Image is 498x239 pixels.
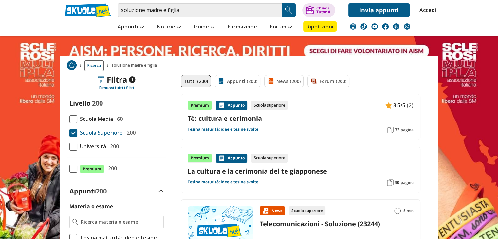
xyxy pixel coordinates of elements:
img: facebook [382,23,389,30]
label: Livello [69,99,90,108]
span: 200 [92,99,103,108]
img: Appunti contenuto [218,102,225,109]
div: Scuola superiore [251,101,288,110]
a: Forum (200) [307,75,349,87]
span: 200 [107,142,119,151]
div: Filtra [98,75,135,84]
a: Accedi [419,3,433,17]
span: 200 [124,128,136,137]
span: pagine [401,127,414,133]
a: Ricerca [84,60,104,71]
a: Tutti (200) [181,75,211,87]
a: La cultura e la cerimonia del te giapponese [188,167,414,175]
img: Pagine [387,179,394,186]
a: Appunti [116,21,145,33]
span: 60 [114,115,123,123]
span: 30 [395,180,399,185]
span: soluzione madre e figlia [112,60,159,71]
span: 1 [129,76,135,83]
label: Materia o esame [69,203,113,210]
a: News (200) [264,75,304,87]
div: Premium [188,101,212,110]
img: WhatsApp [404,23,410,30]
div: Scuola superiore [289,206,325,215]
img: Appunti contenuto [385,102,392,109]
div: Chiedi Tutor AI [316,6,331,14]
a: Tesina maturità: idee e tesine svolte [188,127,258,132]
span: Università [77,142,106,151]
a: Appunti (200) [215,75,260,87]
a: Telecomunicazioni - Soluzione (23244) [260,219,380,228]
span: Scuola Superiore [77,128,123,137]
a: Notizie [155,21,182,33]
a: Ripetizioni [303,21,337,32]
img: Home [67,60,77,70]
button: Search Button [282,3,296,17]
img: Tempo lettura [394,208,401,214]
input: Cerca appunti, riassunti o versioni [118,3,282,17]
img: Apri e chiudi sezione [158,190,164,192]
div: Rimuovi tutti i filtri [67,85,166,91]
span: 3.5/5 [393,101,405,110]
span: 200 [105,164,117,173]
a: Guide [192,21,216,33]
button: ChiediTutor AI [302,3,335,17]
img: Filtra filtri mobile [98,76,104,83]
img: Cerca appunti, riassunti o versioni [284,5,294,15]
span: (2) [407,101,414,110]
label: Appunti [69,187,107,195]
img: Pagine [387,127,394,133]
img: News filtro contenuto [267,78,274,84]
a: Tesina maturità: idee e tesine svolte [188,179,258,185]
span: Premium [80,165,104,173]
a: Tè: cultura e cerimonia [188,114,414,123]
a: Forum [268,21,293,33]
span: pagine [401,180,414,185]
img: Appunti contenuto [218,155,225,161]
a: Formazione [226,21,259,33]
div: Appunto [216,154,247,163]
img: instagram [350,23,356,30]
input: Ricerca materia o esame [81,219,160,225]
img: twitch [393,23,399,30]
span: 5 min [403,206,414,215]
div: Scuola superiore [251,154,288,163]
img: Ricerca materia o esame [72,219,79,225]
div: News [260,206,285,215]
img: News contenuto [262,208,269,214]
span: 200 [96,187,107,195]
div: Appunto [216,101,247,110]
div: Premium [188,154,212,163]
a: Invia appunti [348,3,410,17]
span: 32 [395,127,399,133]
img: tiktok [360,23,367,30]
img: Forum filtro contenuto [310,78,317,84]
span: Scuola Media [77,115,113,123]
img: Appunti filtro contenuto [218,78,224,84]
img: youtube [371,23,378,30]
a: Home [67,60,77,71]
